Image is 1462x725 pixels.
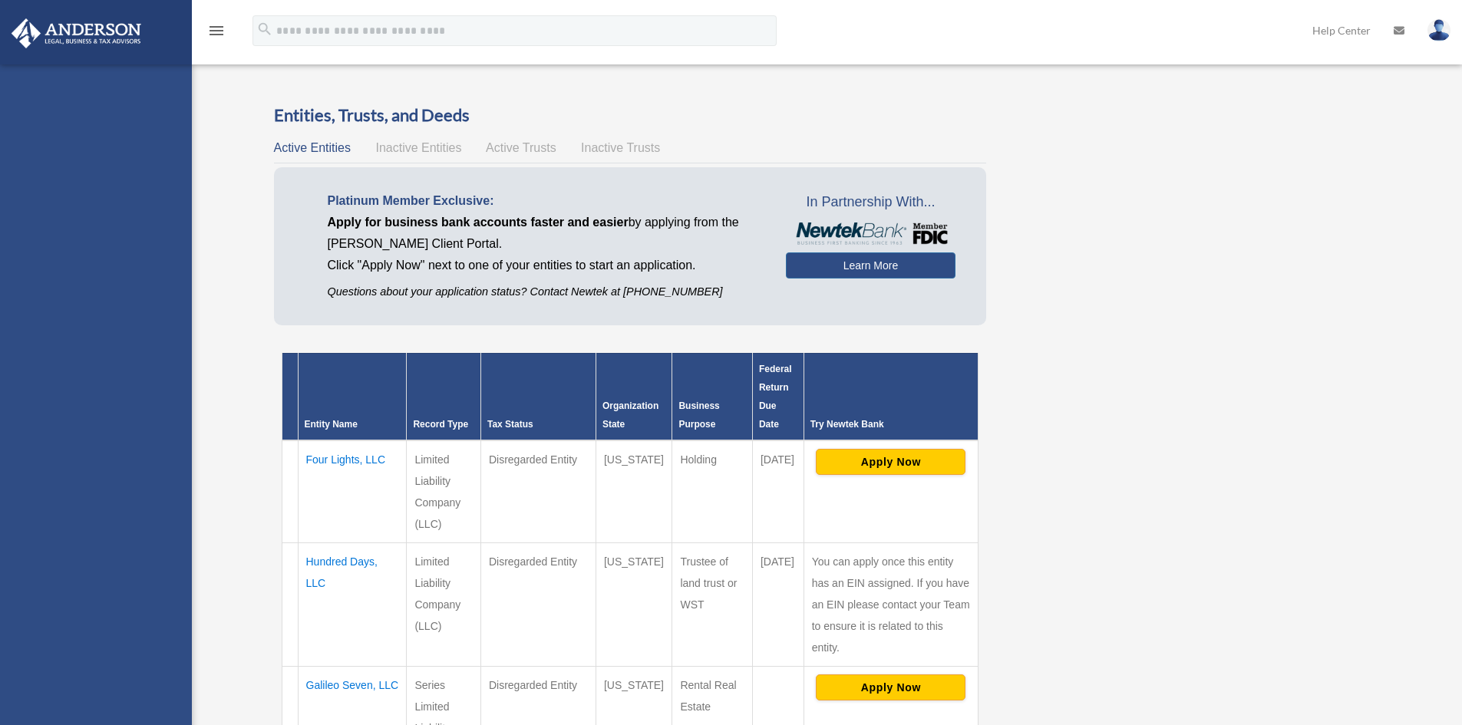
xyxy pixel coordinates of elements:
[298,440,407,543] td: Four Lights, LLC
[581,141,660,154] span: Inactive Trusts
[1427,19,1450,41] img: User Pic
[207,27,226,40] a: menu
[752,353,804,440] th: Federal Return Due Date
[752,542,804,666] td: [DATE]
[328,282,763,302] p: Questions about your application status? Contact Newtek at [PHONE_NUMBER]
[794,222,948,246] img: NewtekBankLogoSM.png
[596,542,672,666] td: [US_STATE]
[480,353,596,440] th: Tax Status
[672,353,752,440] th: Business Purpose
[328,212,763,255] p: by applying from the [PERSON_NAME] Client Portal.
[786,252,955,278] a: Learn More
[407,440,481,543] td: Limited Liability Company (LLC)
[480,440,596,543] td: Disregarded Entity
[298,353,407,440] th: Entity Name
[596,353,672,440] th: Organization State
[328,190,763,212] p: Platinum Member Exclusive:
[328,255,763,276] p: Click "Apply Now" next to one of your entities to start an application.
[596,440,672,543] td: [US_STATE]
[375,141,461,154] span: Inactive Entities
[274,141,351,154] span: Active Entities
[804,542,979,666] td: You can apply once this entity has an EIN assigned. If you have an EIN please contact your Team t...
[480,542,596,666] td: Disregarded Entity
[256,21,273,38] i: search
[328,216,629,229] span: Apply for business bank accounts faster and easier
[298,542,407,666] td: Hundred Days, LLC
[7,18,146,48] img: Anderson Advisors Platinum Portal
[752,440,804,543] td: [DATE]
[407,542,481,666] td: Limited Liability Company (LLC)
[274,104,987,127] h3: Entities, Trusts, and Deeds
[672,542,752,666] td: Trustee of land trust or WST
[816,449,965,475] button: Apply Now
[810,415,972,433] div: Try Newtek Bank
[672,440,752,543] td: Holding
[407,353,481,440] th: Record Type
[786,190,955,215] span: In Partnership With...
[207,21,226,40] i: menu
[816,674,965,700] button: Apply Now
[486,141,556,154] span: Active Trusts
